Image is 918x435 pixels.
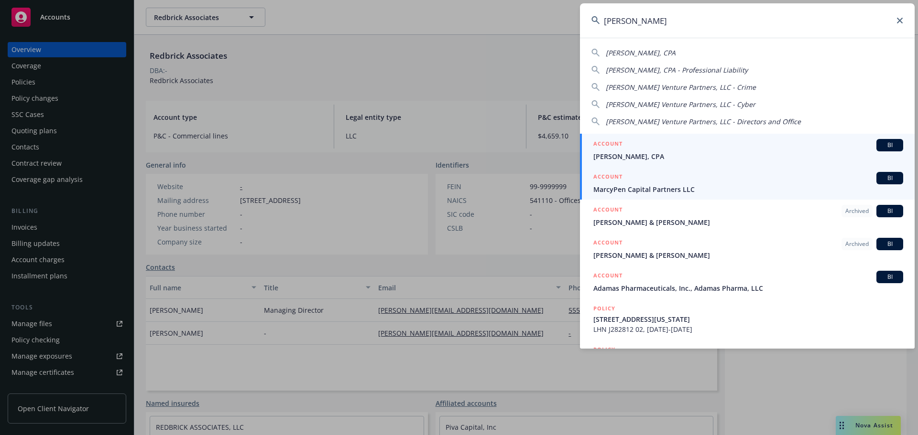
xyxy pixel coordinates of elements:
[845,240,869,248] span: Archived
[593,250,903,260] span: [PERSON_NAME] & [PERSON_NAME]
[606,117,801,126] span: [PERSON_NAME] Venture Partners, LLC - Directors and Office
[593,139,623,150] h5: ACCOUNT
[606,65,748,74] span: [PERSON_NAME], CPA - Professional Liability
[580,167,915,200] a: ACCOUNTBIMarcyPen Capital Partners LLC
[606,83,756,92] span: [PERSON_NAME] Venture Partners, LLC - Crime
[593,151,903,161] span: [PERSON_NAME], CPA
[580,298,915,340] a: POLICY[STREET_ADDRESS][US_STATE]LHN J282812 02, [DATE]-[DATE]
[593,172,623,183] h5: ACCOUNT
[593,283,903,293] span: Adamas Pharmaceuticals, Inc., Adamas Pharma, LLC
[580,200,915,233] a: ACCOUNTArchivedBI[PERSON_NAME] & [PERSON_NAME]
[593,345,615,354] h5: POLICY
[580,233,915,265] a: ACCOUNTArchivedBI[PERSON_NAME] & [PERSON_NAME]
[880,240,899,248] span: BI
[593,314,903,324] span: [STREET_ADDRESS][US_STATE]
[593,217,903,227] span: [PERSON_NAME] & [PERSON_NAME]
[580,265,915,298] a: ACCOUNTBIAdamas Pharmaceuticals, Inc., Adamas Pharma, LLC
[845,207,869,215] span: Archived
[606,48,676,57] span: [PERSON_NAME], CPA
[880,207,899,215] span: BI
[580,340,915,381] a: POLICY
[580,134,915,167] a: ACCOUNTBI[PERSON_NAME], CPA
[593,304,615,313] h5: POLICY
[880,141,899,149] span: BI
[606,100,755,109] span: [PERSON_NAME] Venture Partners, LLC - Cyber
[593,324,903,334] span: LHN J282812 02, [DATE]-[DATE]
[880,174,899,182] span: BI
[593,271,623,282] h5: ACCOUNT
[593,184,903,194] span: MarcyPen Capital Partners LLC
[593,205,623,216] h5: ACCOUNT
[593,238,623,249] h5: ACCOUNT
[580,3,915,38] input: Search...
[880,273,899,281] span: BI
